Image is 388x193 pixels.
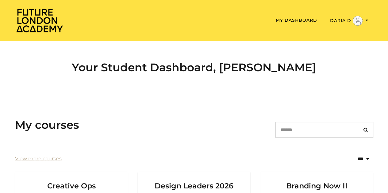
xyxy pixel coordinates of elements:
[331,151,373,167] select: status
[276,17,317,23] a: My Dashboard
[15,8,64,33] img: Home Page
[15,118,79,132] h3: My courses
[15,155,62,162] a: View more courses
[145,172,243,191] h3: Design Leaders 2026
[15,61,373,74] h2: Your Student Dashboard, [PERSON_NAME]
[267,172,366,191] h3: Branding Now II
[328,16,370,26] button: Toggle menu
[22,172,121,191] h3: Creative Ops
